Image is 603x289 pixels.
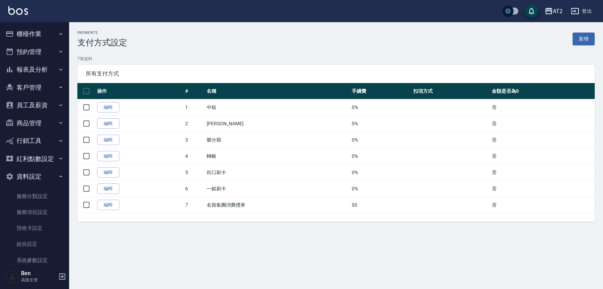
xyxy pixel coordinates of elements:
button: 櫃檯作業 [3,25,66,43]
p: 高階主管 [21,277,56,283]
td: 否 [490,197,595,213]
td: 0% [350,148,412,164]
td: 2 [183,116,205,132]
td: 5 [183,164,205,181]
button: 資料設定 [3,168,66,186]
td: 否 [490,99,595,116]
h3: 支付方式設定 [77,38,127,47]
th: 手續費 [350,83,412,99]
td: 4 [183,148,205,164]
a: 編輯 [97,167,119,178]
h5: Ben [21,270,56,277]
span: 所有支付方式 [86,70,586,77]
h2: Payments [77,30,127,35]
button: 員工及薪資 [3,96,66,114]
a: 組合設定 [3,236,66,252]
td: 名留集團消費禮券 [205,197,350,213]
td: 1 [183,99,205,116]
td: 0% [350,116,412,132]
td: 0% [350,164,412,181]
button: 行銷工具 [3,132,66,150]
td: 轉帳 [205,148,350,164]
p: 7 筆資料 [77,56,595,62]
th: 扣項方式 [412,83,490,99]
td: 否 [490,132,595,148]
td: 0% [350,99,412,116]
a: 系統參數設定 [3,252,66,268]
a: 新增 [573,33,595,45]
td: 否 [490,164,595,181]
td: 0% [350,181,412,197]
td: 0% [350,132,412,148]
button: AT2 [542,4,565,18]
a: 編輯 [97,151,119,162]
img: Logo [8,6,28,15]
div: AT2 [553,7,563,16]
a: 服務分類設定 [3,188,66,204]
th: # [183,83,205,99]
td: 中租 [205,99,350,116]
button: 報表及分析 [3,61,66,79]
a: 預收卡設定 [3,220,66,236]
td: $0 [350,197,412,213]
td: [PERSON_NAME] [205,116,350,132]
td: 一銀刷卡 [205,181,350,197]
button: 紅利點數設定 [3,150,66,168]
td: 否 [490,181,595,197]
a: 編輯 [97,135,119,145]
th: 操作 [95,83,183,99]
td: 樂分期 [205,132,350,148]
th: 名稱 [205,83,350,99]
td: 否 [490,148,595,164]
a: 服務項目設定 [3,204,66,220]
button: 預約管理 [3,43,66,61]
button: 商品管理 [3,114,66,132]
td: 3 [183,132,205,148]
button: 登出 [568,5,595,18]
button: 客戶管理 [3,79,66,97]
img: Person [6,270,19,283]
a: 編輯 [97,200,119,210]
td: 否 [490,116,595,132]
button: save [525,4,538,18]
th: 金額是否為0 [490,83,595,99]
a: 編輯 [97,102,119,113]
td: 街口刷卡 [205,164,350,181]
td: 6 [183,181,205,197]
td: 7 [183,197,205,213]
a: 編輯 [97,118,119,129]
a: 編輯 [97,183,119,194]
